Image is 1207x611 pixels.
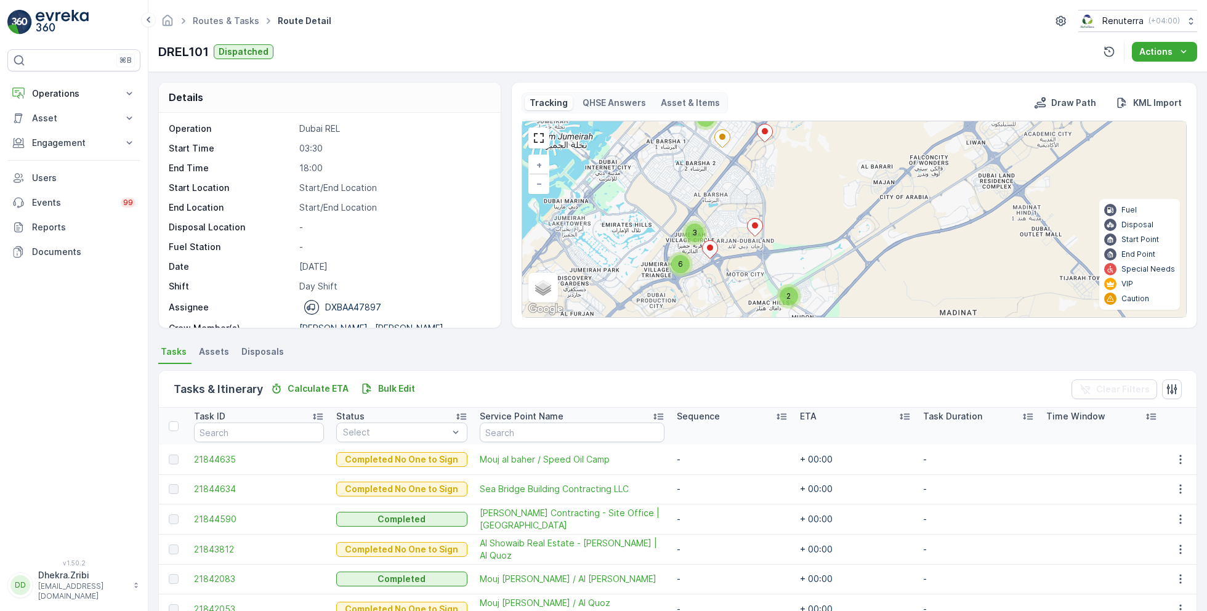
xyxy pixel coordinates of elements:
[336,572,467,586] button: Completed
[169,90,203,105] p: Details
[1133,97,1182,109] p: KML Import
[199,346,229,358] span: Assets
[530,97,568,109] p: Tracking
[522,121,1186,317] div: 0
[123,198,133,208] p: 99
[678,259,683,269] span: 6
[917,445,1040,474] td: -
[7,166,140,190] a: Users
[169,221,294,233] p: Disposal Location
[794,445,917,474] td: + 00:00
[583,97,646,109] p: QHSE Answers
[378,382,415,395] p: Bulk Edit
[325,301,381,314] p: DXBAA47897
[377,573,426,585] p: Completed
[794,474,917,504] td: + 00:00
[265,381,353,396] button: Calculate ETA
[480,483,664,495] span: Sea Bridge Building Contracting LLC
[1078,14,1097,28] img: Screenshot_2024-07-26_at_13.33.01.png
[214,44,273,59] button: Dispatched
[169,123,294,135] p: Operation
[288,382,349,395] p: Calculate ETA
[671,564,794,594] td: -
[169,162,294,174] p: End Time
[7,10,32,34] img: logo
[345,543,458,556] p: Completed No One to Sign
[1102,15,1144,27] p: Renuterra
[169,280,294,293] p: Shift
[336,542,467,557] button: Completed No One to Sign
[1121,249,1155,259] p: End Point
[275,15,334,27] span: Route Detail
[794,534,917,564] td: + 00:00
[530,174,548,193] a: Zoom Out
[38,569,127,581] p: Dhekra.Zribi
[169,574,179,584] div: Toggle Row Selected
[1046,410,1105,423] p: Time Window
[692,228,697,237] span: 3
[336,410,365,423] p: Status
[32,87,116,100] p: Operations
[1121,264,1175,274] p: Special Needs
[1148,16,1180,26] p: ( +04:00 )
[336,452,467,467] button: Completed No One to Sign
[917,534,1040,564] td: -
[1111,95,1187,110] button: KML Import
[194,483,324,495] a: 21844634
[7,215,140,240] a: Reports
[1078,10,1197,32] button: Renuterra(+04:00)
[32,137,116,149] p: Engagement
[7,569,140,601] button: DDDhekra.Zribi[EMAIL_ADDRESS][DOMAIN_NAME]
[356,381,420,396] button: Bulk Edit
[786,291,791,301] span: 2
[7,81,140,106] button: Operations
[194,573,324,585] span: 21842083
[480,573,664,585] a: Mouj al baher / Al Maktoum Camp
[480,507,664,532] a: Wade Adams Contracting - Site Office | Al Qudra
[169,455,179,464] div: Toggle Row Selected
[299,221,488,233] p: -
[169,182,294,194] p: Start Location
[36,10,89,34] img: logo_light-DOdMpM7g.png
[1121,235,1159,245] p: Start Point
[536,160,542,170] span: +
[194,513,324,525] span: 21844590
[1121,279,1133,289] p: VIP
[1139,46,1173,58] p: Actions
[480,410,563,423] p: Service Point Name
[917,474,1040,504] td: -
[32,246,135,258] p: Documents
[1029,95,1101,110] button: Draw Path
[38,581,127,601] p: [EMAIL_ADDRESS][DOMAIN_NAME]
[1121,220,1153,230] p: Disposal
[161,18,174,29] a: Homepage
[194,453,324,466] a: 21844635
[530,129,548,147] a: View Fullscreen
[32,196,113,209] p: Events
[1121,205,1137,215] p: Fuel
[530,274,557,301] a: Layers
[336,512,467,527] button: Completed
[169,142,294,155] p: Start Time
[174,381,263,398] p: Tasks & Itinerary
[32,112,116,124] p: Asset
[7,559,140,567] span: v 1.50.2
[219,46,268,58] p: Dispatched
[800,410,817,423] p: ETA
[671,474,794,504] td: -
[794,504,917,534] td: + 00:00
[7,131,140,155] button: Engagement
[169,322,294,334] p: Crew Member(s)
[536,178,543,188] span: −
[169,261,294,273] p: Date
[480,453,664,466] a: Mouj al baher / Speed Oil Camp
[1121,294,1149,304] p: Caution
[480,573,664,585] span: Mouj [PERSON_NAME] / Al [PERSON_NAME]
[299,261,488,273] p: [DATE]
[794,564,917,594] td: + 00:00
[194,543,324,556] span: 21843812
[158,42,209,61] p: DREL101
[661,97,720,109] p: Asset & Items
